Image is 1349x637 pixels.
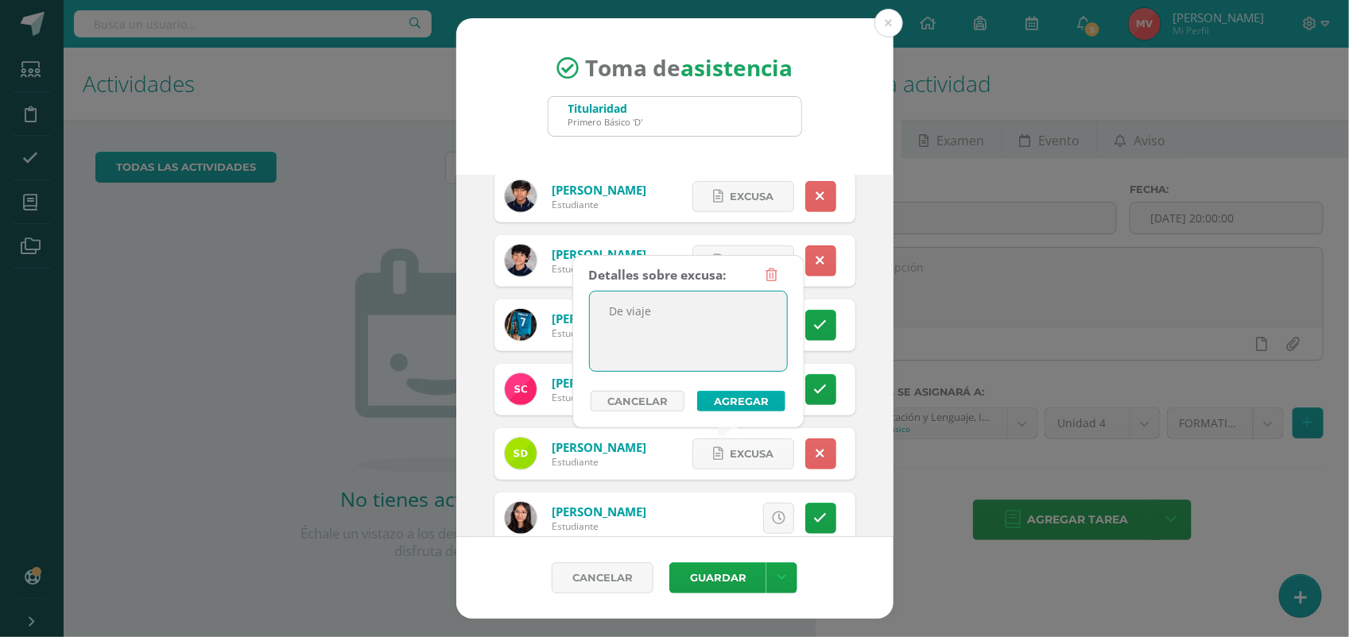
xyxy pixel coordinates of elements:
[549,97,801,136] input: Busca un grado o sección aquí...
[692,181,794,212] a: Excusa
[552,519,646,533] div: Estudiante
[591,391,684,411] a: Cancelar
[552,246,646,262] a: [PERSON_NAME]
[552,391,646,404] div: Estudiante
[589,260,727,291] div: Detalles sobre excusa:
[669,562,766,593] button: Guardar
[680,53,793,83] strong: asistencia
[552,375,646,391] a: [PERSON_NAME]
[505,438,537,469] img: 532ab435ee1e7fca79df8d589e5580b8.png
[568,116,643,128] div: Primero Básico 'D'
[697,391,785,411] button: Agregar
[552,262,646,276] div: Estudiante
[552,455,646,469] div: Estudiante
[874,9,903,37] button: Close (Esc)
[505,373,537,405] img: 207aee2fa2570c713dc5a9a7f8aafbb7.png
[730,246,773,276] span: Excusa
[552,439,646,455] a: [PERSON_NAME]
[692,438,794,469] a: Excusa
[552,182,646,198] a: [PERSON_NAME]
[552,562,653,593] a: Cancelar
[552,326,646,340] div: Estudiante
[730,182,773,211] span: Excusa
[552,504,646,519] a: [PERSON_NAME]
[505,309,537,341] img: bc664726bd9fc39c06a07a921f6081d9.png
[552,311,646,326] a: [PERSON_NAME]
[505,502,537,534] img: 8b3b435a7bda3387da6cb1d2a6fa637b.png
[730,439,773,469] span: Excusa
[505,245,537,276] img: 2a7034c8d4545b93b942ca0254afee7b.png
[585,53,793,83] span: Toma de
[692,245,794,276] a: Excusa
[505,180,537,212] img: 6787b1eb56c281abbe76cef96cd9822d.png
[552,198,646,211] div: Estudiante
[568,101,643,116] div: Titularidad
